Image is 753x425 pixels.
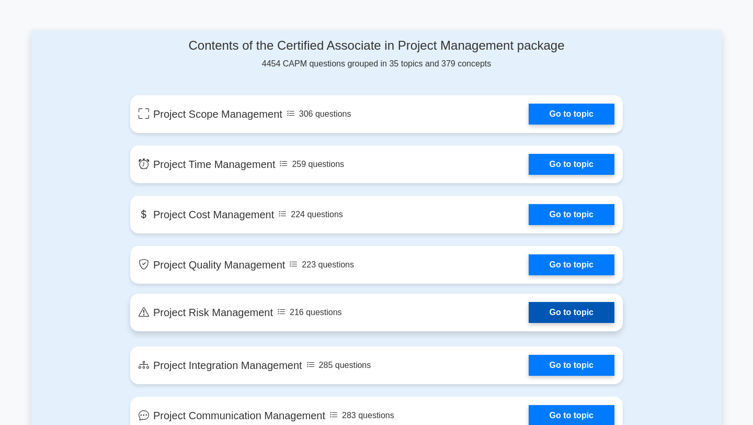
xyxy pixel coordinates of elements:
[529,154,614,175] a: Go to topic
[130,38,623,53] h4: Contents of the Certified Associate in Project Management package
[529,302,614,323] a: Go to topic
[529,355,614,376] a: Go to topic
[529,204,614,225] a: Go to topic
[130,38,623,70] div: 4454 CAPM questions grouped in 35 topics and 379 concepts
[529,254,614,275] a: Go to topic
[529,104,614,125] a: Go to topic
